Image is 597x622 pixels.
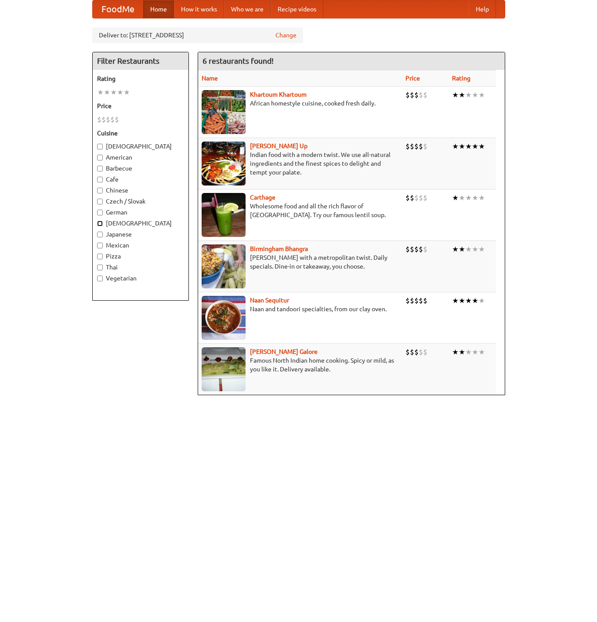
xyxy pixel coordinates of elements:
li: ★ [452,347,459,357]
li: ★ [97,87,104,97]
li: $ [410,193,414,203]
li: $ [410,90,414,100]
a: Help [469,0,496,18]
input: Thai [97,265,103,270]
a: How it works [174,0,224,18]
a: Naan Sequitur [250,297,289,304]
li: $ [410,296,414,306]
a: Carthage [250,194,275,201]
h5: Price [97,102,184,110]
a: Rating [452,75,470,82]
input: German [97,210,103,215]
a: FoodMe [93,0,143,18]
li: ★ [465,142,472,151]
h5: Cuisine [97,129,184,138]
h5: Rating [97,74,184,83]
img: curryup.jpg [202,142,246,186]
p: African homestyle cuisine, cooked fresh daily. [202,99,398,108]
li: $ [410,347,414,357]
input: [DEMOGRAPHIC_DATA] [97,221,103,226]
a: Price [405,75,420,82]
li: ★ [478,296,485,306]
label: Cafe [97,175,184,184]
li: $ [414,142,419,151]
li: ★ [472,142,478,151]
li: $ [110,115,115,124]
input: Pizza [97,254,103,259]
input: American [97,155,103,160]
img: carthage.jpg [202,193,246,237]
label: German [97,208,184,217]
p: Indian food with a modern twist. We use all-natural ingredients and the finest spices to delight ... [202,150,398,177]
li: ★ [459,296,465,306]
h4: Filter Restaurants [93,52,188,70]
li: $ [414,296,419,306]
input: Mexican [97,243,103,248]
li: $ [405,193,410,203]
li: $ [106,115,110,124]
p: Famous North Indian home cooking. Spicy or mild, as you like it. Delivery available. [202,356,398,374]
label: Chinese [97,186,184,195]
input: Cafe [97,177,103,182]
li: $ [115,115,119,124]
input: [DEMOGRAPHIC_DATA] [97,144,103,149]
li: ★ [465,193,472,203]
li: ★ [472,90,478,100]
p: Naan and tandoori specialties, from our clay oven. [202,305,398,313]
img: bhangra.jpg [202,244,246,288]
li: $ [423,347,427,357]
div: Deliver to: [STREET_ADDRESS] [92,27,303,43]
label: [DEMOGRAPHIC_DATA] [97,142,184,151]
li: $ [414,347,419,357]
li: ★ [459,142,465,151]
label: Vegetarian [97,274,184,283]
label: [DEMOGRAPHIC_DATA] [97,219,184,228]
li: ★ [465,244,472,254]
li: ★ [117,87,123,97]
input: Japanese [97,232,103,237]
li: $ [419,347,423,357]
li: ★ [465,347,472,357]
label: Czech / Slovak [97,197,184,206]
li: $ [423,296,427,306]
li: ★ [472,296,478,306]
img: naansequitur.jpg [202,296,246,340]
label: Thai [97,263,184,272]
li: ★ [465,90,472,100]
img: currygalore.jpg [202,347,246,391]
li: $ [405,142,410,151]
li: $ [414,90,419,100]
li: $ [101,115,106,124]
li: $ [410,142,414,151]
label: Pizza [97,252,184,261]
li: ★ [478,347,485,357]
li: ★ [110,87,117,97]
li: ★ [478,90,485,100]
a: [PERSON_NAME] Up [250,142,308,149]
li: $ [423,244,427,254]
li: ★ [452,193,459,203]
li: $ [419,142,423,151]
ng-pluralize: 6 restaurants found! [203,57,274,65]
li: $ [419,90,423,100]
li: ★ [478,244,485,254]
li: $ [405,244,410,254]
li: ★ [459,347,465,357]
a: [PERSON_NAME] Galore [250,348,318,355]
li: $ [423,142,427,151]
li: $ [419,193,423,203]
p: [PERSON_NAME] with a metropolitan twist. Daily specials. Dine-in or takeaway, you choose. [202,253,398,271]
a: Khartoum Khartoum [250,91,307,98]
li: ★ [452,142,459,151]
input: Czech / Slovak [97,199,103,204]
li: ★ [472,244,478,254]
li: ★ [123,87,130,97]
label: American [97,153,184,162]
li: $ [423,193,427,203]
li: ★ [452,244,459,254]
li: ★ [104,87,110,97]
li: ★ [478,193,485,203]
